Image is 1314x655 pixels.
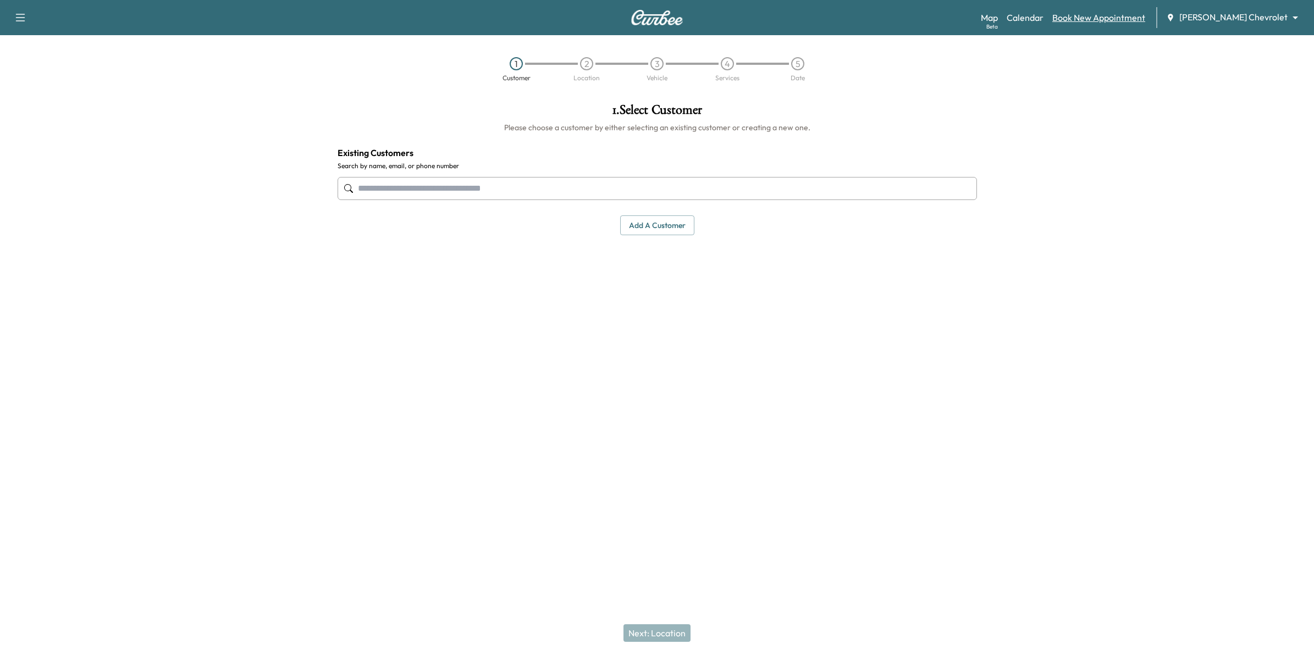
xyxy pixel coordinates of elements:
[981,11,998,24] a: MapBeta
[620,215,694,236] button: Add a customer
[1007,11,1044,24] a: Calendar
[503,75,531,81] div: Customer
[1179,11,1288,24] span: [PERSON_NAME] Chevrolet
[986,23,998,31] div: Beta
[338,122,977,133] h6: Please choose a customer by either selecting an existing customer or creating a new one.
[1052,11,1145,24] a: Book New Appointment
[647,75,667,81] div: Vehicle
[580,57,593,70] div: 2
[721,57,734,70] div: 4
[631,10,683,25] img: Curbee Logo
[650,57,664,70] div: 3
[510,57,523,70] div: 1
[338,103,977,122] h1: 1 . Select Customer
[573,75,600,81] div: Location
[338,146,977,159] h4: Existing Customers
[791,57,804,70] div: 5
[715,75,739,81] div: Services
[338,162,977,170] label: Search by name, email, or phone number
[791,75,805,81] div: Date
